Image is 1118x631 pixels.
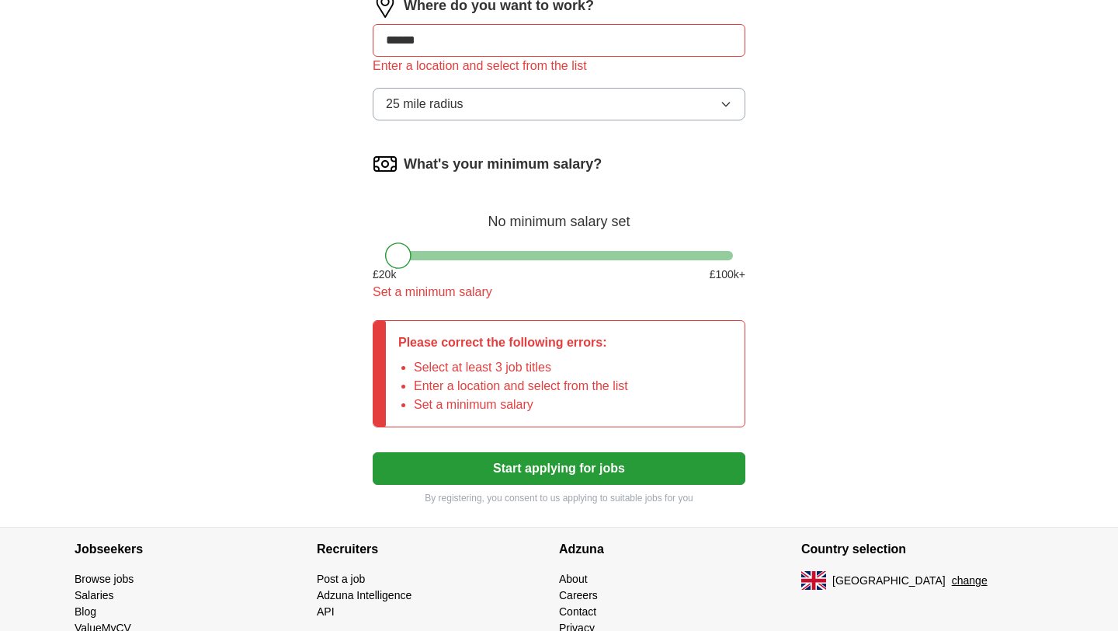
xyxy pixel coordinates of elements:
span: 25 mile radius [386,95,464,113]
img: salary.png [373,152,398,176]
div: Enter a location and select from the list [373,57,745,75]
button: 25 mile radius [373,88,745,120]
span: £ 20 k [373,267,396,283]
li: Set a minimum salary [414,396,628,414]
li: Select at least 3 job titles [414,358,628,377]
span: £ 100 k+ [710,267,745,283]
div: No minimum salary set [373,195,745,232]
a: API [317,605,335,618]
label: What's your minimum salary? [404,154,602,175]
div: Set a minimum salary [373,283,745,302]
a: Careers [559,589,598,601]
li: Enter a location and select from the list [414,377,628,396]
button: Start applying for jobs [373,452,745,485]
a: Contact [559,605,596,618]
p: Please correct the following errors: [398,333,628,352]
a: Post a job [317,573,365,585]
img: UK flag [801,571,826,590]
span: [GEOGRAPHIC_DATA] [832,573,946,589]
p: By registering, you consent to us applying to suitable jobs for you [373,491,745,505]
a: Salaries [75,589,114,601]
a: Browse jobs [75,573,134,585]
button: change [952,573,988,589]
a: Blog [75,605,96,618]
h4: Country selection [801,528,1043,571]
a: Adzuna Intelligence [317,589,411,601]
a: About [559,573,588,585]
